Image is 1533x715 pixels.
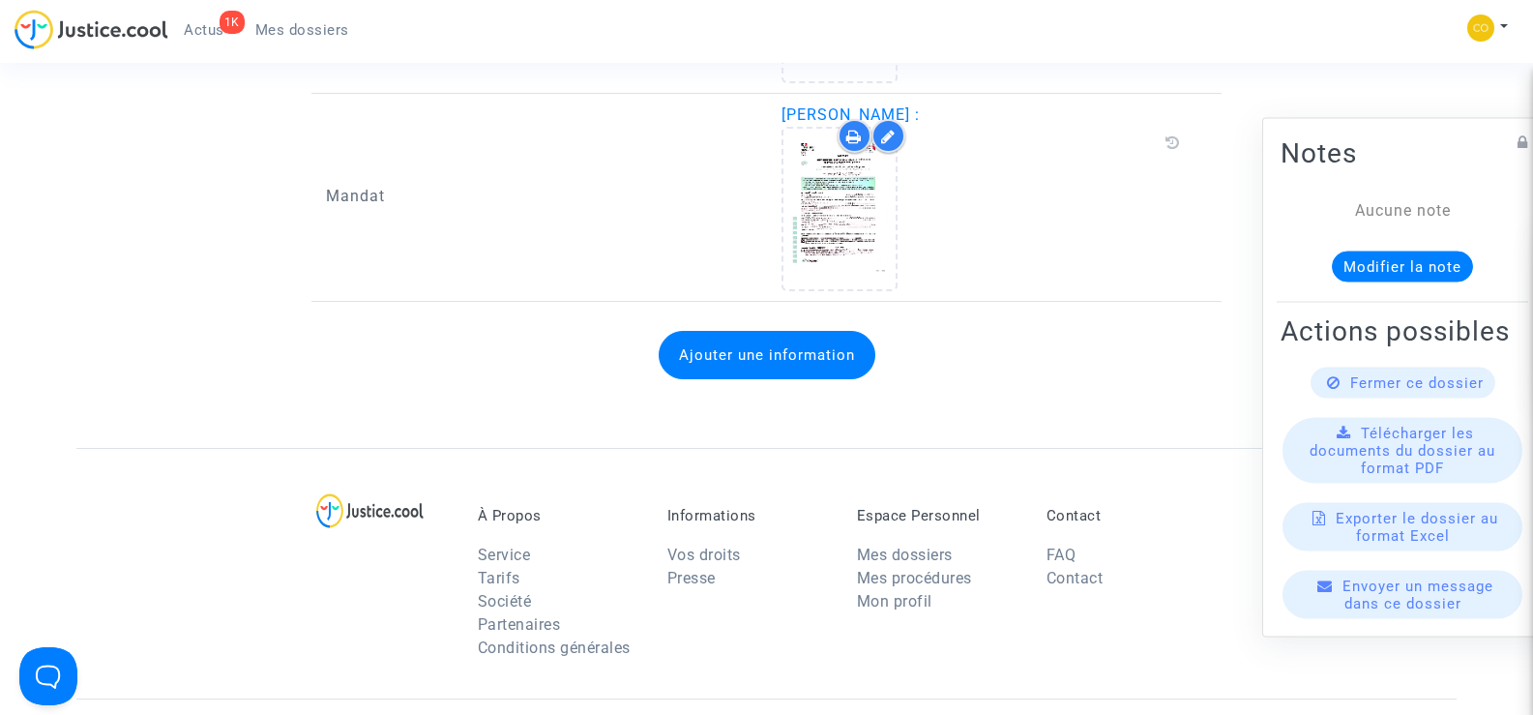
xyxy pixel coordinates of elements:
[1047,546,1076,564] a: FAQ
[667,507,828,524] p: Informations
[240,15,365,45] a: Mes dossiers
[168,15,240,45] a: 1KActus
[857,592,932,611] a: Mon profil
[184,21,224,39] span: Actus
[1332,251,1473,282] button: Modifier la note
[478,569,520,587] a: Tarifs
[220,11,245,34] div: 1K
[316,493,424,528] img: logo-lg.svg
[1281,313,1524,347] h2: Actions possibles
[1467,15,1494,42] img: 84a266a8493598cb3cce1313e02c3431
[1310,424,1495,476] span: Télécharger les documents du dossier au format PDF
[1281,135,1524,169] h2: Notes
[478,546,531,564] a: Service
[15,10,168,49] img: jc-logo.svg
[857,569,972,587] a: Mes procédures
[1342,577,1493,611] span: Envoyer un message dans ce dossier
[255,21,349,39] span: Mes dossiers
[781,105,920,124] span: [PERSON_NAME] :
[19,647,77,705] iframe: Help Scout Beacon - Open
[1047,569,1104,587] a: Contact
[1336,509,1498,544] span: Exporter le dossier au format Excel
[478,507,638,524] p: À Propos
[667,569,716,587] a: Presse
[326,184,752,208] p: Mandat
[478,615,561,634] a: Partenaires
[667,546,741,564] a: Vos droits
[1310,198,1495,222] div: Aucune note
[857,507,1017,524] p: Espace Personnel
[478,639,631,657] a: Conditions générales
[857,546,953,564] a: Mes dossiers
[478,592,532,611] a: Société
[1047,507,1207,524] p: Contact
[659,331,875,379] button: Ajouter une information
[1350,373,1484,391] span: Fermer ce dossier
